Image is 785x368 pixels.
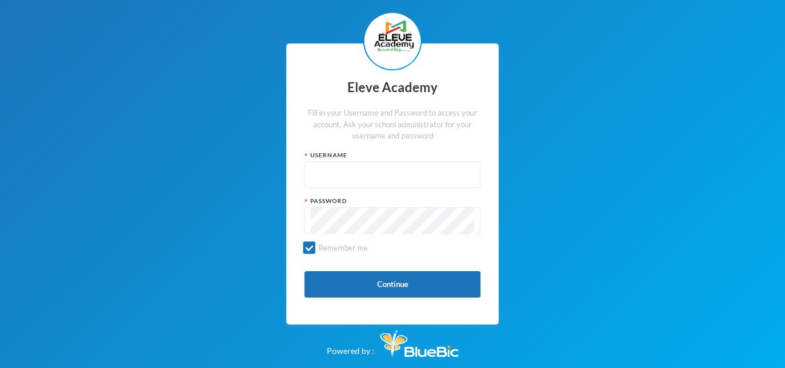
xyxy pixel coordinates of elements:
span: Remember me [314,243,373,252]
div: Fill in your Username and Password to access your account. Ask your school administrator for your... [304,107,481,142]
div: Username [304,151,481,160]
button: Continue [304,271,481,298]
div: Password [304,197,481,205]
div: Powered by : [327,325,459,357]
div: Eleve Academy [304,76,481,99]
img: Bluebic [380,330,459,357]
